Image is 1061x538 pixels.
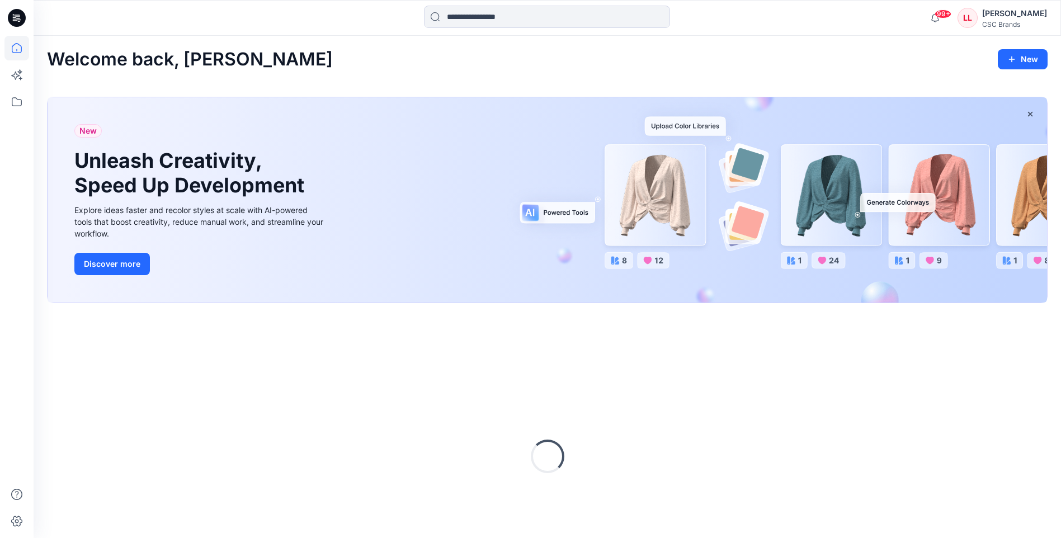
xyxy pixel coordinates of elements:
[74,253,326,275] a: Discover more
[998,49,1048,69] button: New
[74,204,326,239] div: Explore ideas faster and recolor styles at scale with AI-powered tools that boost creativity, red...
[47,49,333,70] h2: Welcome back, [PERSON_NAME]
[982,7,1047,20] div: [PERSON_NAME]
[79,124,97,138] span: New
[982,20,1047,29] div: CSC Brands
[958,8,978,28] div: LL
[74,253,150,275] button: Discover more
[74,149,309,197] h1: Unleash Creativity, Speed Up Development
[935,10,951,18] span: 99+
